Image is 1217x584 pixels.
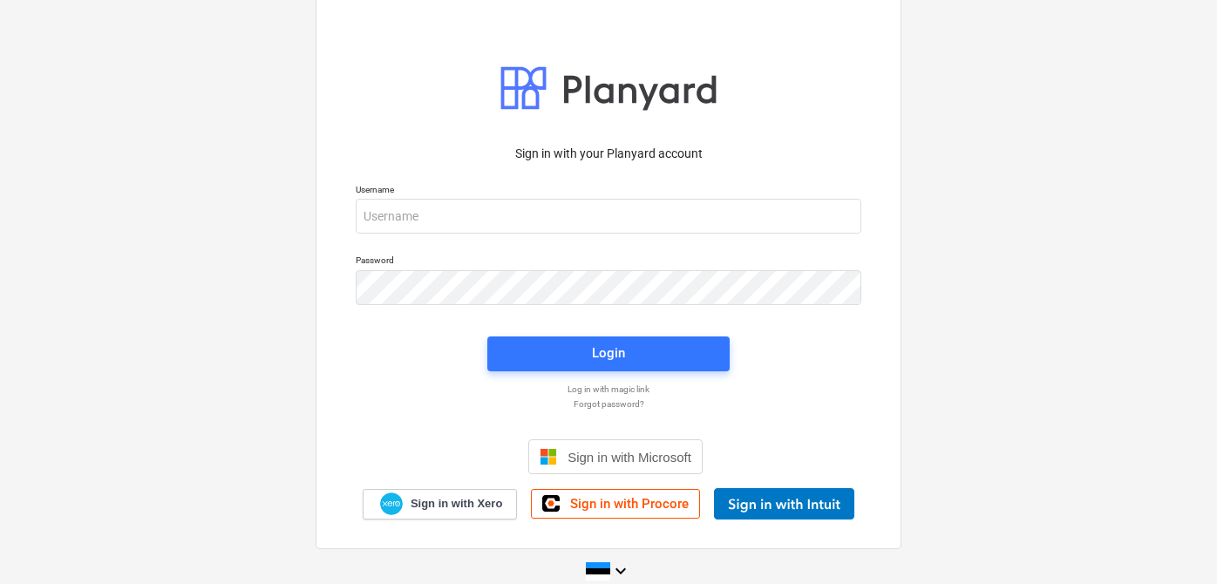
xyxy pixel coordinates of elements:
[347,398,870,410] a: Forgot password?
[568,450,691,465] span: Sign in with Microsoft
[592,342,625,364] div: Login
[347,384,870,395] a: Log in with magic link
[380,492,403,516] img: Xero logo
[540,448,557,465] img: Microsoft logo
[363,489,518,519] a: Sign in with Xero
[531,489,700,519] a: Sign in with Procore
[610,560,631,581] i: keyboard_arrow_down
[356,255,861,269] p: Password
[356,145,861,163] p: Sign in with your Planyard account
[356,184,861,199] p: Username
[356,199,861,234] input: Username
[411,496,502,512] span: Sign in with Xero
[487,336,730,371] button: Login
[570,496,689,512] span: Sign in with Procore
